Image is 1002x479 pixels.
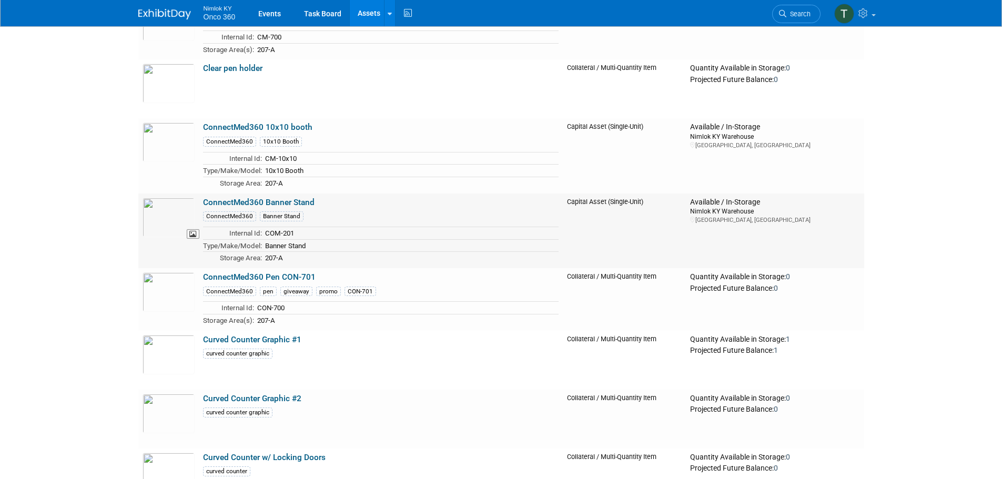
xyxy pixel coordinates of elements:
[690,123,859,132] div: Available / In-Storage
[203,272,316,282] a: ConnectMed360 Pen CON-701
[690,403,859,414] div: Projected Future Balance:
[262,227,559,240] td: COM-201
[786,10,811,18] span: Search
[203,123,312,132] a: ConnectMed360 10x10 booth
[203,394,301,403] a: Curved Counter Graphic #2
[203,165,262,177] td: Type/Make/Model:
[138,9,191,19] img: ExhibitDay
[774,284,778,292] span: 0
[772,5,821,23] a: Search
[260,287,277,297] div: pen
[204,13,236,21] span: Onco 360
[690,141,859,149] div: [GEOGRAPHIC_DATA], [GEOGRAPHIC_DATA]
[187,229,199,239] span: View Asset Image
[254,302,559,314] td: CON-700
[563,331,686,390] td: Collateral / Multi-Quantity Item
[563,268,686,331] td: Collateral / Multi-Quantity Item
[260,211,303,221] div: Banner Stand
[563,59,686,118] td: Collateral / Multi-Quantity Item
[220,179,262,187] span: Storage Area:
[690,335,859,344] div: Quantity Available in Storage:
[316,287,341,297] div: promo
[203,335,301,344] a: Curved Counter Graphic #1
[262,239,559,252] td: Banner Stand
[345,287,376,297] div: CON-701
[203,302,254,314] td: Internal Id:
[774,405,778,413] span: 0
[203,198,315,207] a: ConnectMed360 Banner Stand
[203,227,262,240] td: Internal Id:
[690,272,859,282] div: Quantity Available in Storage:
[254,31,559,44] td: CM-700
[203,137,256,147] div: ConnectMed360
[203,349,272,359] div: curved counter graphic
[786,272,790,281] span: 0
[690,462,859,473] div: Projected Future Balance:
[254,314,559,327] td: 207-A
[280,287,312,297] div: giveaway
[563,193,686,268] td: Capital Asset (Single-Unit)
[203,64,262,73] a: Clear pen holder
[203,211,256,221] div: ConnectMed360
[690,394,859,403] div: Quantity Available in Storage:
[774,346,778,354] span: 1
[834,4,854,24] img: Tim Bugaile
[690,64,859,73] div: Quantity Available in Storage:
[262,152,559,165] td: CM-10x10
[786,394,790,402] span: 0
[690,216,859,224] div: [GEOGRAPHIC_DATA], [GEOGRAPHIC_DATA]
[254,43,559,55] td: 207-A
[262,165,559,177] td: 10x10 Booth
[262,177,559,189] td: 207-A
[690,282,859,293] div: Projected Future Balance:
[220,254,262,262] span: Storage Area:
[690,344,859,355] div: Projected Future Balance:
[204,2,236,13] span: Nimlok KY
[690,453,859,462] div: Quantity Available in Storage:
[563,390,686,449] td: Collateral / Multi-Quantity Item
[203,239,262,252] td: Type/Make/Model:
[786,64,790,72] span: 0
[563,118,686,193] td: Capital Asset (Single-Unit)
[203,453,326,462] a: Curved Counter w/ Locking Doors
[690,198,859,207] div: Available / In-Storage
[203,152,262,165] td: Internal Id:
[203,466,250,476] div: curved counter
[260,137,302,147] div: 10x10 Booth
[203,31,254,44] td: Internal Id:
[690,207,859,216] div: Nimlok KY Warehouse
[203,317,254,324] span: Storage Area(s):
[786,453,790,461] span: 0
[262,252,559,264] td: 207-A
[786,335,790,343] span: 1
[690,132,859,141] div: Nimlok KY Warehouse
[774,75,778,84] span: 0
[203,287,256,297] div: ConnectMed360
[203,46,254,54] span: Storage Area(s):
[690,73,859,85] div: Projected Future Balance:
[774,464,778,472] span: 0
[203,407,272,417] div: curved counter graphic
